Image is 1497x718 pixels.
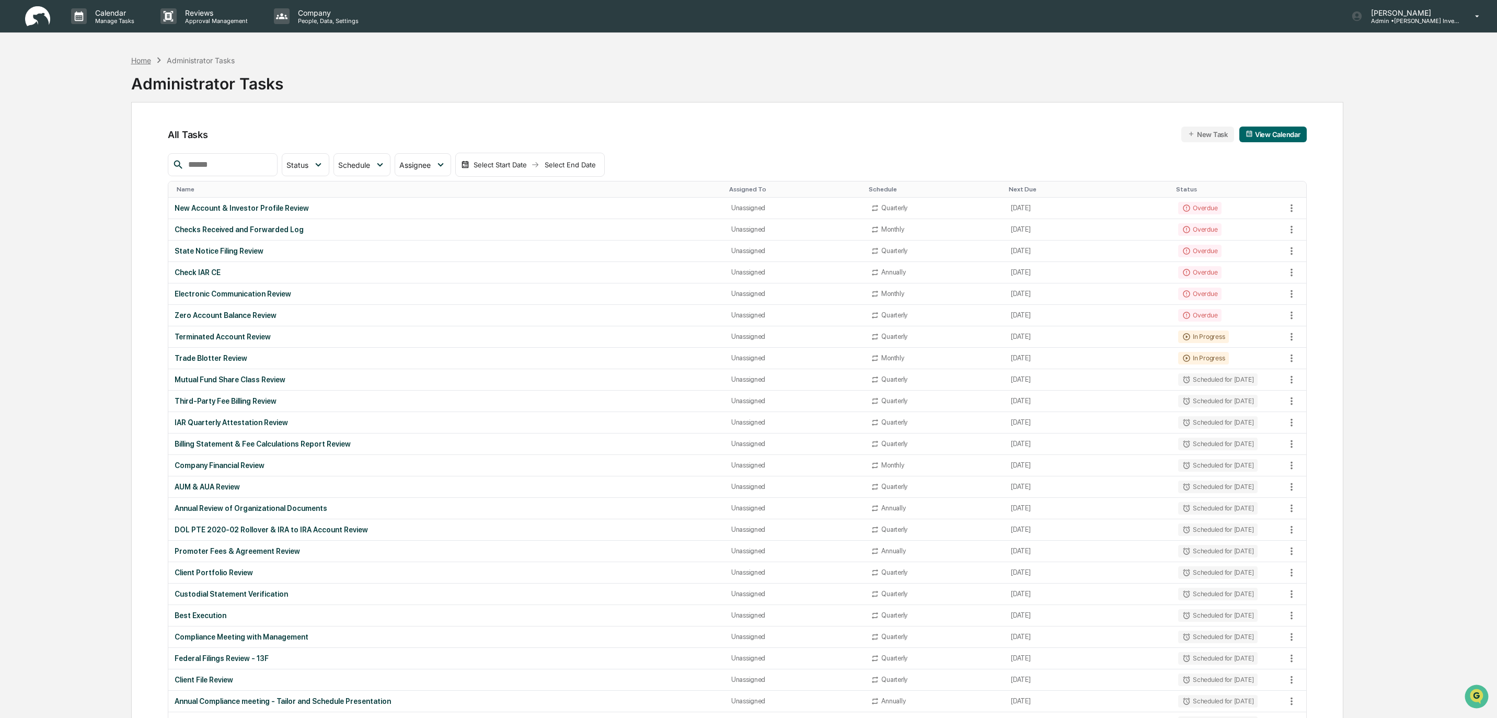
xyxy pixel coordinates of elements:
[1005,219,1172,241] td: [DATE]
[731,397,859,405] div: Unassigned
[881,204,907,212] div: Quarterly
[1178,523,1258,536] div: Scheduled for [DATE]
[175,247,719,255] div: State Notice Filing Review
[1005,262,1172,283] td: [DATE]
[1005,498,1172,519] td: [DATE]
[731,290,859,298] div: Unassigned
[1464,683,1492,712] iframe: Open customer support
[731,247,859,255] div: Unassigned
[731,225,859,233] div: Unassigned
[21,132,67,142] span: Preclearance
[1005,391,1172,412] td: [DATE]
[731,268,859,276] div: Unassigned
[1178,202,1222,214] div: Overdue
[1178,631,1258,643] div: Scheduled for [DATE]
[731,654,859,662] div: Unassigned
[881,568,907,576] div: Quarterly
[1178,373,1258,386] div: Scheduled for [DATE]
[10,22,190,39] p: How can we help?
[881,547,905,555] div: Annually
[542,161,599,169] div: Select End Date
[1005,455,1172,476] td: [DATE]
[881,676,907,683] div: Quarterly
[86,132,130,142] span: Attestations
[731,375,859,383] div: Unassigned
[10,153,19,161] div: 🔎
[177,17,253,25] p: Approval Management
[1363,17,1460,25] p: Admin • [PERSON_NAME] Investment Advisory
[175,311,719,320] div: Zero Account Balance Review
[36,80,171,90] div: Start new chat
[731,333,859,340] div: Unassigned
[399,161,431,169] span: Assignee
[175,461,719,470] div: Company Financial Review
[175,375,719,384] div: Mutual Fund Share Class Review
[881,418,907,426] div: Quarterly
[1005,241,1172,262] td: [DATE]
[731,526,859,533] div: Unassigned
[1005,691,1172,712] td: [DATE]
[881,590,907,598] div: Quarterly
[338,161,370,169] span: Schedule
[131,66,283,93] div: Administrator Tasks
[87,8,140,17] p: Calendar
[131,56,151,65] div: Home
[881,633,907,641] div: Quarterly
[1005,305,1172,326] td: [DATE]
[1176,186,1281,193] div: Toggle SortBy
[1178,502,1258,515] div: Scheduled for [DATE]
[1178,223,1222,236] div: Overdue
[881,483,907,491] div: Quarterly
[1178,674,1258,686] div: Scheduled for [DATE]
[175,611,719,620] div: Best Execution
[175,568,719,577] div: Client Portfolio Review
[731,461,859,469] div: Unassigned
[1178,416,1258,429] div: Scheduled for [DATE]
[731,547,859,555] div: Unassigned
[1178,309,1222,322] div: Overdue
[731,697,859,705] div: Unassigned
[1178,438,1258,450] div: Scheduled for [DATE]
[177,186,721,193] div: Toggle SortBy
[25,6,50,27] img: logo
[21,152,66,162] span: Data Lookup
[1178,695,1258,708] div: Scheduled for [DATE]
[6,147,70,166] a: 🔎Data Lookup
[731,204,859,212] div: Unassigned
[76,133,84,141] div: 🗄️
[1178,330,1229,343] div: In Progress
[1005,584,1172,605] td: [DATE]
[531,161,539,169] img: arrow right
[286,161,308,169] span: Status
[1009,186,1168,193] div: Toggle SortBy
[175,504,719,512] div: Annual Review of Organizational Documents
[175,268,719,277] div: Check IAR CE
[1246,130,1253,138] img: calendar
[881,247,907,255] div: Quarterly
[1005,434,1172,455] td: [DATE]
[1005,198,1172,219] td: [DATE]
[36,90,132,99] div: We're available if you need us!
[177,8,253,17] p: Reviews
[87,17,140,25] p: Manage Tasks
[1005,519,1172,541] td: [DATE]
[1178,459,1258,472] div: Scheduled for [DATE]
[175,547,719,555] div: Promoter Fees & Agreement Review
[881,697,905,705] div: Annually
[1005,326,1172,348] td: [DATE]
[1239,127,1307,142] button: View Calendar
[881,225,904,233] div: Monthly
[1005,669,1172,691] td: [DATE]
[731,440,859,448] div: Unassigned
[1178,545,1258,557] div: Scheduled for [DATE]
[881,461,904,469] div: Monthly
[1178,609,1258,622] div: Scheduled for [DATE]
[175,633,719,641] div: Compliance Meeting with Management
[731,676,859,683] div: Unassigned
[1178,588,1258,600] div: Scheduled for [DATE]
[731,311,859,319] div: Unassigned
[1181,127,1234,142] button: New Task
[175,225,719,234] div: Checks Received and Forwarded Log
[1005,541,1172,562] td: [DATE]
